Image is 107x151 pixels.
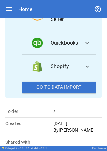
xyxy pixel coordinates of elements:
[39,147,47,150] span: v 5.0.2
[92,147,106,150] div: Earthbreeze
[22,55,96,78] button: data_logoShopify
[32,61,43,72] img: data_logo
[22,31,96,55] button: data_logoQuickbooks
[32,38,43,48] img: data_logo
[83,63,91,70] span: expand_more
[1,147,4,149] img: Drivepoint
[18,147,29,150] span: v 6.0.105
[53,120,102,127] p: [DATE]
[53,108,102,115] p: /
[83,39,91,47] span: expand_more
[5,108,53,115] p: Folder
[22,82,96,93] button: Go To Data Import
[18,6,32,12] div: Home
[53,127,102,133] p: By [PERSON_NAME]
[51,39,78,47] span: Quickbooks
[5,139,53,145] p: Shared With
[31,147,47,150] div: Model
[5,120,53,127] p: Created
[5,147,29,150] div: Drivepoint
[51,63,78,70] span: Shopify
